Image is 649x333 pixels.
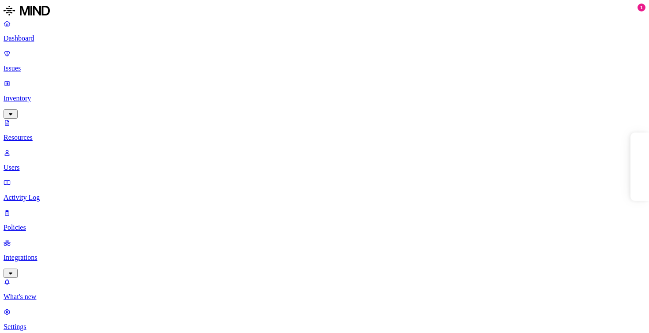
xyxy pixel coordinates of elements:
p: Activity Log [4,194,645,202]
a: MIND [4,4,645,19]
a: What's new [4,278,645,301]
p: Users [4,164,645,172]
iframe: Marker.io feedback button [630,132,649,201]
p: Issues [4,64,645,72]
a: Users [4,149,645,172]
a: Issues [4,49,645,72]
a: Dashboard [4,19,645,42]
a: Integrations [4,239,645,277]
a: Inventory [4,79,645,117]
a: Resources [4,119,645,142]
p: Resources [4,134,645,142]
p: Inventory [4,94,645,102]
p: Integrations [4,254,645,262]
p: What's new [4,293,645,301]
div: 1 [638,4,645,11]
p: Policies [4,224,645,232]
a: Settings [4,308,645,331]
a: Policies [4,209,645,232]
img: MIND [4,4,50,18]
p: Settings [4,323,645,331]
p: Dashboard [4,34,645,42]
a: Activity Log [4,179,645,202]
